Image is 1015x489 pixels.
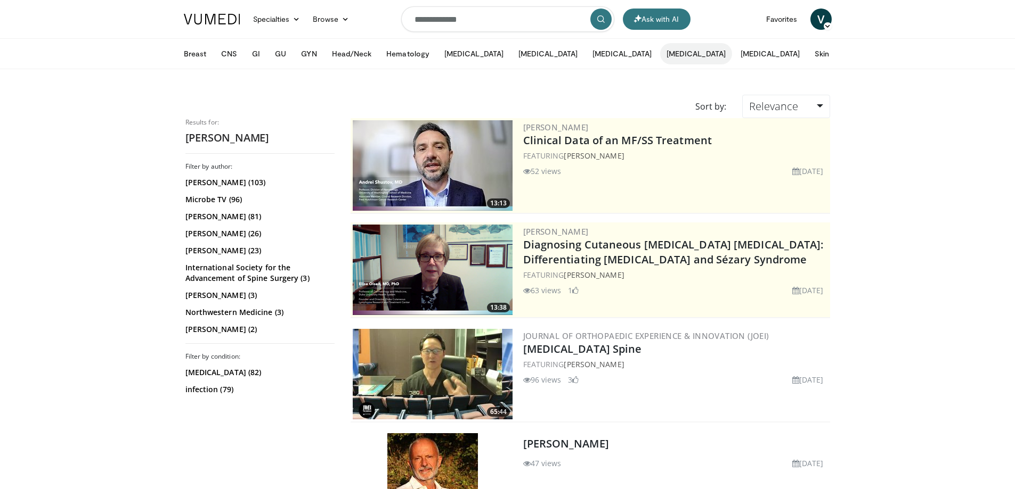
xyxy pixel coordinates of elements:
[184,14,240,24] img: VuMedi Logo
[185,118,335,127] p: Results for:
[487,407,510,417] span: 65:44
[185,228,332,239] a: [PERSON_NAME] (26)
[177,43,213,64] button: Breast
[295,43,323,64] button: GYN
[185,162,335,171] h3: Filter by author:
[326,43,378,64] button: Head/Neck
[523,269,828,280] div: FEATURING
[185,352,335,361] h3: Filter by condition:
[734,43,806,64] button: [MEDICAL_DATA]
[246,43,266,64] button: GI
[523,458,562,469] li: 47 views
[487,303,510,312] span: 13:38
[353,120,513,211] img: 06aeabf6-d80b-411f-bad7-48e76a220ecd.png.300x170_q85_crop-smart_upscale.jpg
[523,133,712,147] a: Clinical Data of an MF/SS Treatment
[269,43,293,64] button: GU
[185,262,332,284] a: International Society for the Advancement of Spine Surgery (3)
[623,9,691,30] button: Ask with AI
[523,165,562,177] li: 52 views
[512,43,584,64] button: [MEDICAL_DATA]
[564,151,624,161] a: [PERSON_NAME]
[353,329,513,419] img: d9e34c5e-68d6-4bb1-861e-156277ede5ec.300x170_q85_crop-smart_upscale.jpg
[523,285,562,296] li: 63 views
[185,307,332,318] a: Northwestern Medicine (3)
[353,329,513,419] a: 65:44
[215,43,243,64] button: CNS
[810,9,832,30] a: V
[185,211,332,222] a: [PERSON_NAME] (81)
[185,177,332,188] a: [PERSON_NAME] (103)
[523,122,589,132] a: [PERSON_NAME]
[438,43,510,64] button: [MEDICAL_DATA]
[568,285,579,296] li: 1
[687,95,734,118] div: Sort by:
[523,374,562,385] li: 96 views
[185,194,332,205] a: Microbe TV (96)
[760,9,804,30] a: Favorites
[523,237,824,267] a: Diagnosing Cutaneous [MEDICAL_DATA] [MEDICAL_DATA]: Differentiating [MEDICAL_DATA] and Sézary Syn...
[523,436,609,451] a: [PERSON_NAME]
[742,95,830,118] a: Relevance
[568,374,579,385] li: 3
[185,290,332,301] a: [PERSON_NAME] (3)
[660,43,732,64] button: [MEDICAL_DATA]
[564,270,624,280] a: [PERSON_NAME]
[247,9,307,30] a: Specialties
[523,342,642,356] a: [MEDICAL_DATA] Spine
[523,150,828,161] div: FEATURING
[306,9,355,30] a: Browse
[586,43,658,64] button: [MEDICAL_DATA]
[749,99,798,113] span: Relevance
[185,324,332,335] a: [PERSON_NAME] (2)
[401,6,614,32] input: Search topics, interventions
[380,43,436,64] button: Hematology
[792,458,824,469] li: [DATE]
[523,359,828,370] div: FEATURING
[353,120,513,211] a: 13:13
[523,330,769,341] a: Journal of Orthopaedic Experience & Innovation (JOEI)
[564,359,624,369] a: [PERSON_NAME]
[185,367,332,378] a: [MEDICAL_DATA] (82)
[185,131,335,145] h2: [PERSON_NAME]
[792,165,824,177] li: [DATE]
[523,226,589,237] a: [PERSON_NAME]
[185,384,332,395] a: infection (79)
[353,225,513,315] img: bf8e6552-1c9a-48c6-8fec-ecff6f25715c.png.300x170_q85_crop-smart_upscale.png
[487,198,510,208] span: 13:13
[185,245,332,256] a: [PERSON_NAME] (23)
[353,225,513,315] a: 13:38
[792,285,824,296] li: [DATE]
[792,374,824,385] li: [DATE]
[808,43,835,64] button: Skin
